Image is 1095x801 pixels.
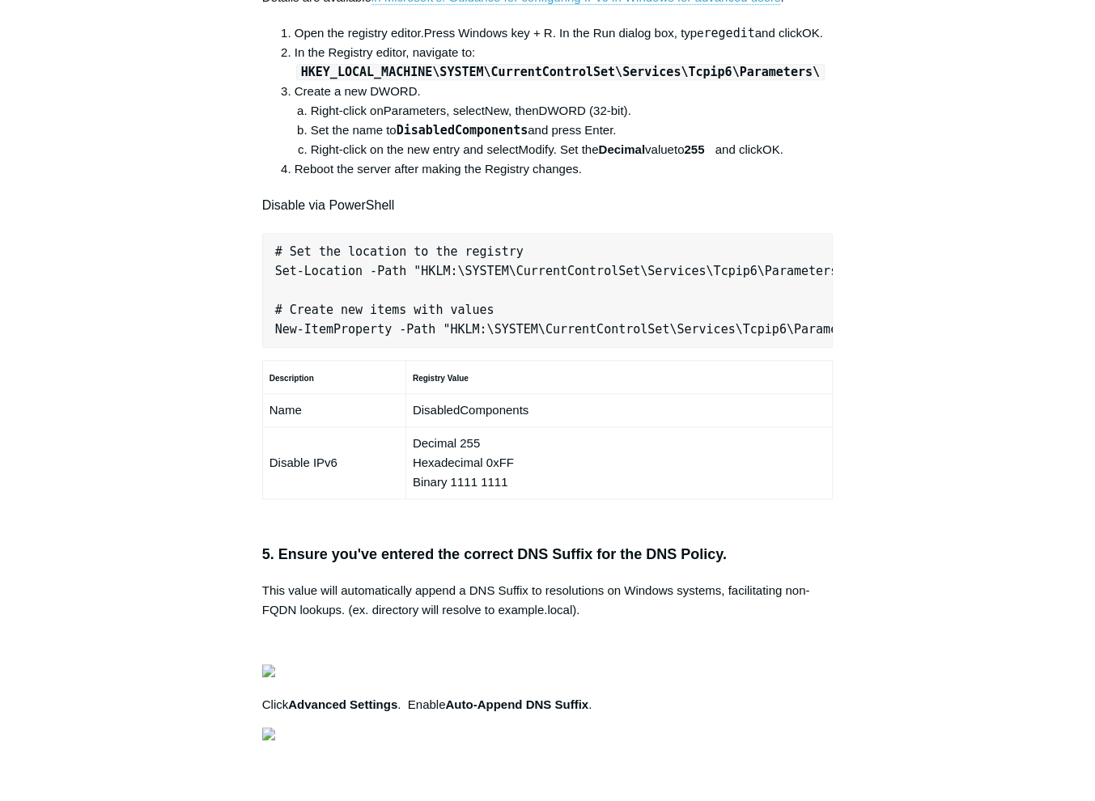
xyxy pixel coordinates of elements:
[295,45,826,78] span: In the Registry editor, navigate to:
[262,394,405,427] td: Name
[405,427,832,499] td: Decimal 255 Hexadecimal 0xFF Binary 1111 1111
[413,374,469,383] strong: Registry Value
[311,104,631,117] span: Right-click on , select , then .
[311,142,783,156] span: Right-click on the new entry and select . Set the to and click .
[539,104,628,117] span: DWORD (32-bit)
[445,697,588,711] strong: Auto-Append DNS Suffix
[262,664,275,677] img: 27414207119379
[262,233,834,348] pre: # Set the location to the registry Set-Location -Path "HKLM:\SYSTEM\CurrentControlSet\Services\Tc...
[311,123,617,137] span: Set the name to and press Enter.
[262,581,834,620] p: This value will automatically append a DNS Suffix to resolutions on Windows systems, facilitating...
[485,104,508,117] span: New
[518,142,553,156] span: Modify
[384,104,447,117] span: Parameters
[703,26,754,40] kbd: regedit
[295,26,424,40] span: Open the registry editor.
[762,142,780,156] span: OK
[262,427,405,499] td: Disable IPv6
[397,123,528,138] kbd: DisabledComponents
[262,543,834,566] h3: 5. Ensure you've entered the correct DNS Suffix for the DNS Policy.
[262,727,275,740] img: 27414169404179
[270,374,314,383] strong: Description
[598,142,645,156] strong: Decimal
[296,64,825,80] code: HKEY_LOCAL_MACHINE\SYSTEM\CurrentControlSet\Services\Tcpip6\Parameters\
[405,394,832,427] td: DisabledComponents
[645,142,674,156] span: value
[295,162,582,176] span: Reboot the server after making the Registry changes.
[295,84,421,98] span: Create a new DWORD.
[262,695,834,714] p: Click . Enable .
[684,142,704,156] strong: 255
[295,23,834,43] li: Press Windows key + R. In the Run dialog box, type and click .
[288,697,397,711] strong: Advanced Settings
[262,195,834,216] h4: Disable via PowerShell
[802,26,820,40] span: OK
